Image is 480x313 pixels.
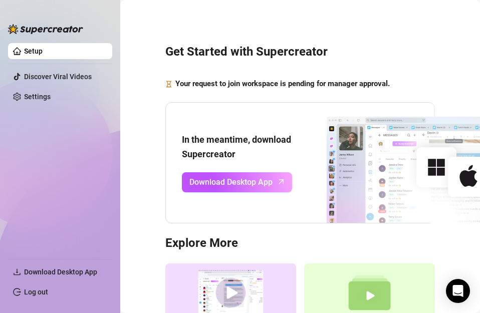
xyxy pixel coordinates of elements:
h3: Get Started with Supercreator [165,44,435,60]
strong: Your request to join workspace is pending for manager approval. [175,79,390,88]
a: Discover Viral Videos [24,73,92,81]
strong: In the meantime, download Supercreator [182,134,291,159]
a: Log out [24,288,48,296]
span: download [13,268,21,276]
h3: Explore More [165,235,435,251]
span: hourglass [165,78,172,90]
a: Setup [24,47,43,55]
span: arrow-up [276,176,287,187]
span: Download Desktop App [189,176,273,188]
span: Download Desktop App [24,268,97,276]
a: Settings [24,93,51,101]
img: logo-BBDzfeDw.svg [8,24,83,34]
div: Open Intercom Messenger [446,279,470,303]
a: Download Desktop Apparrow-up [182,172,292,192]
